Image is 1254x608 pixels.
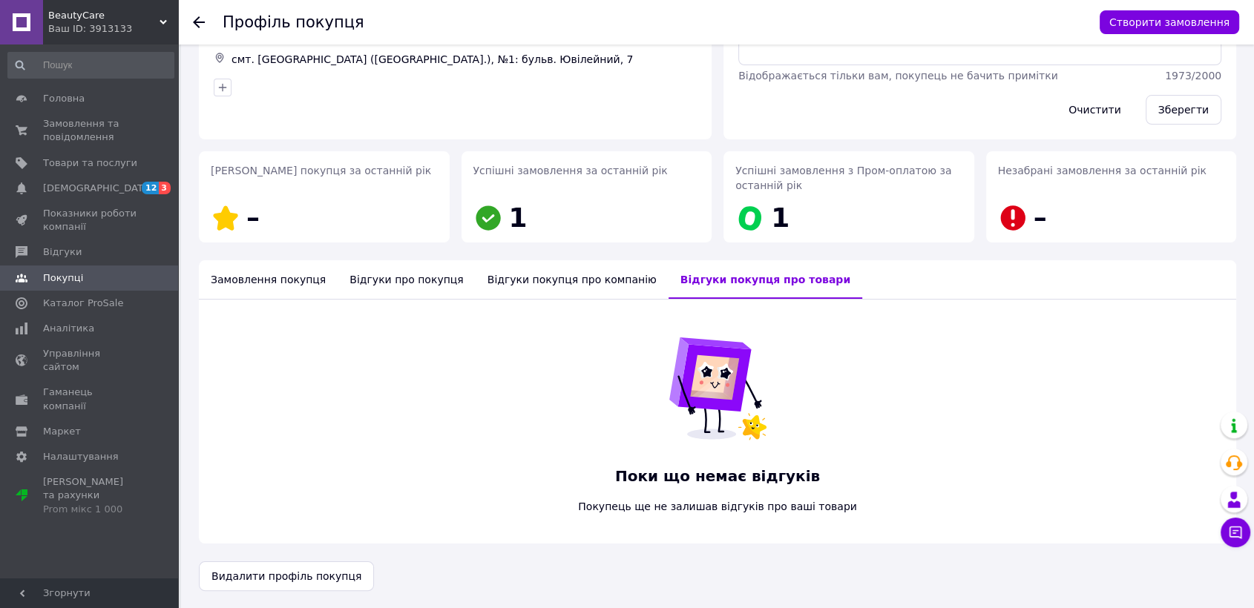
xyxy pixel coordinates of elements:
span: [DEMOGRAPHIC_DATA] [43,182,153,195]
span: 12 [142,182,159,194]
button: Чат з покупцем [1221,518,1250,547]
span: – [1034,202,1047,233]
span: [PERSON_NAME] та рахунки [43,475,137,516]
span: Управління сайтом [43,347,137,374]
span: Покупці [43,271,83,285]
span: Незабрані замовлення за останній рік [998,165,1207,176]
span: [PERSON_NAME] покупця за останній рік [211,165,431,176]
span: 1973 / 2000 [1165,70,1221,82]
span: Відображається тільки вам, покупець не бачить примітки [738,70,1058,82]
span: Покупець ще не залишав відгуків про ваші товари [574,499,861,514]
h1: Профіль покупця [223,13,364,31]
span: – [246,202,260,233]
span: Налаштування [43,450,119,463]
div: Ваш ID: 3913133 [48,22,178,36]
span: Показники роботи компанії [43,207,137,234]
button: Створити замовлення [1100,10,1239,34]
div: Повернутися назад [193,15,205,30]
span: 3 [159,182,171,194]
img: Поки що немає відгуків [658,329,777,448]
div: Відгуки покупця про товари [669,260,862,299]
div: смт. [GEOGRAPHIC_DATA] ([GEOGRAPHIC_DATA].), №1: бульв. Ювілейний, 7 [229,49,700,70]
span: Замовлення та повідомлення [43,117,137,144]
span: Маркет [43,425,81,438]
div: Замовлення покупця [199,260,338,299]
span: Гаманець компанії [43,386,137,412]
span: Успішні замовлення з Пром-оплатою за останній рік [735,165,951,191]
span: Головна [43,92,85,105]
div: Відгуки покупця про компанію [476,260,669,299]
span: Успішні замовлення за останній рік [473,165,668,176]
span: Каталог ProSale [43,297,123,310]
input: Пошук [7,52,174,79]
button: Видалити профіль покупця [199,561,374,591]
div: Відгуки про покупця [338,260,475,299]
span: Аналітика [43,322,94,335]
div: Prom мікс 1 000 [43,503,137,516]
button: Очистити [1056,95,1134,125]
span: Поки що немає відгуків [574,466,861,487]
button: Зберегти [1146,95,1221,125]
span: Відгуки [43,245,82,259]
span: Товари та послуги [43,156,137,170]
span: 1 [771,202,790,233]
span: BeautyCare [48,9,160,22]
span: 1 [509,202,528,233]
